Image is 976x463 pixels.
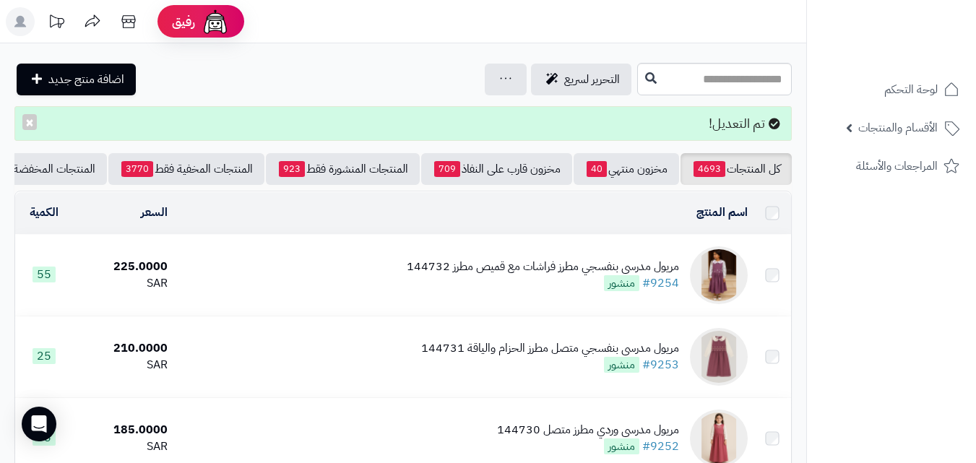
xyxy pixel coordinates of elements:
[201,7,230,36] img: ai-face.png
[604,275,639,291] span: منشور
[816,149,967,183] a: المراجعات والأسئلة
[38,7,74,40] a: تحديثات المنصة
[856,156,938,176] span: المراجعات والأسئلة
[33,348,56,364] span: 25
[681,153,792,185] a: كل المنتجات4693
[22,407,56,441] div: Open Intercom Messenger
[17,64,136,95] a: اضافة منتج جديد
[108,153,264,185] a: المنتجات المخفية فقط3770
[48,71,124,88] span: اضافة منتج جديد
[30,204,59,221] a: الكمية
[604,357,639,373] span: منشور
[816,72,967,107] a: لوحة التحكم
[33,430,56,446] span: 35
[642,438,679,455] a: #9252
[279,161,305,177] span: 923
[407,259,679,275] div: مريول مدرسي بنفسجي مطرز فراشات مع قميص مطرز 144732
[79,438,168,455] div: SAR
[694,161,725,177] span: 4693
[79,357,168,373] div: SAR
[33,267,56,282] span: 55
[79,259,168,275] div: 225.0000
[79,422,168,438] div: 185.0000
[172,13,195,30] span: رفيق
[141,204,168,221] a: السعر
[642,356,679,373] a: #9253
[434,161,460,177] span: 709
[690,328,748,386] img: مريول مدرسي بنفسجي متصل مطرز الحزام والياقة 144731
[642,274,679,292] a: #9254
[587,161,607,177] span: 40
[421,340,679,357] div: مريول مدرسي بنفسجي متصل مطرز الحزام والياقة 144731
[574,153,679,185] a: مخزون منتهي40
[266,153,420,185] a: المنتجات المنشورة فقط923
[121,161,153,177] span: 3770
[884,79,938,100] span: لوحة التحكم
[690,246,748,304] img: مريول مدرسي بنفسجي مطرز فراشات مع قميص مطرز 144732
[604,438,639,454] span: منشور
[14,106,792,141] div: تم التعديل!
[858,118,938,138] span: الأقسام والمنتجات
[421,153,572,185] a: مخزون قارب على النفاذ709
[79,275,168,292] div: SAR
[22,114,37,130] button: ×
[531,64,631,95] a: التحرير لسريع
[79,340,168,357] div: 210.0000
[696,204,748,221] a: اسم المنتج
[564,71,620,88] span: التحرير لسريع
[878,32,962,62] img: logo-2.png
[497,422,679,438] div: مريول مدرسي وردي مطرز متصل 144730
